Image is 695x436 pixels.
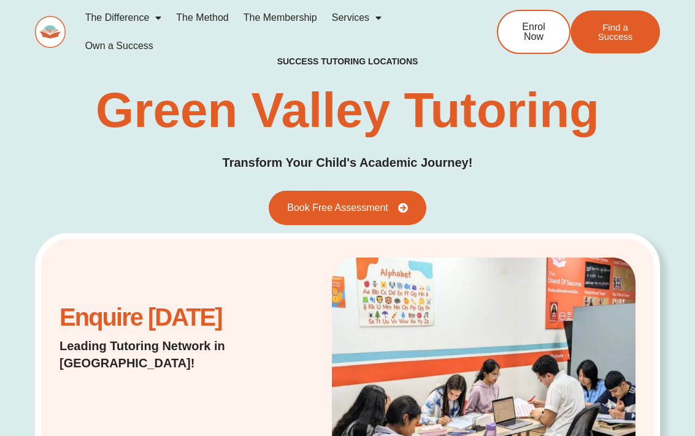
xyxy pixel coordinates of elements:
[287,203,388,213] span: Book Free Assessment
[570,10,660,53] a: Find a Success
[78,32,161,60] a: Own a Success
[60,337,258,372] p: Leading Tutoring Network in [GEOGRAPHIC_DATA]!
[78,4,461,60] nav: Menu
[516,22,551,42] span: Enrol Now
[169,4,236,32] a: The Method
[589,23,642,41] span: Find a Success
[96,86,599,135] h1: Green Valley Tutoring
[60,310,258,325] h2: Enquire [DATE]
[497,10,570,54] a: Enrol Now
[324,4,389,32] a: Services
[269,191,426,225] a: Book Free Assessment
[223,153,473,172] p: Transform Your Child's Academic Journey!
[236,4,324,32] a: The Membership
[78,4,169,32] a: The Difference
